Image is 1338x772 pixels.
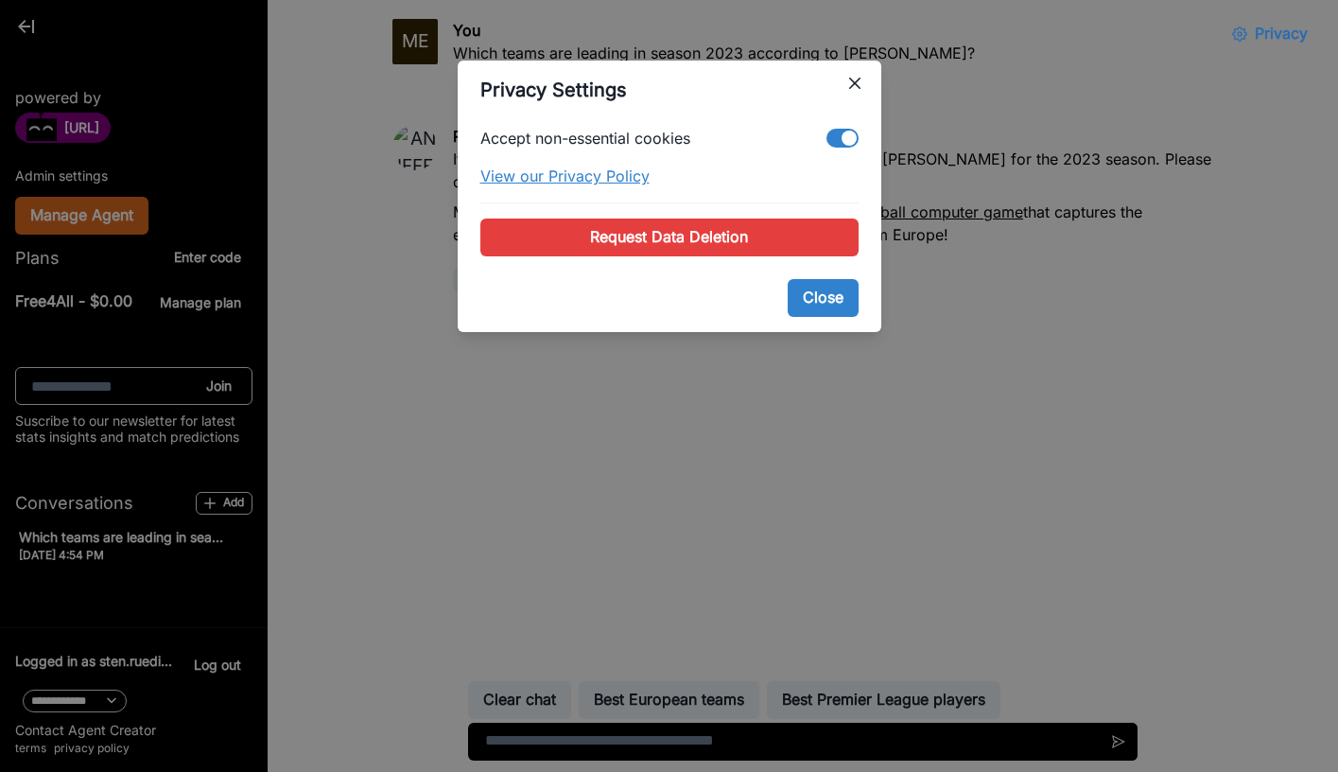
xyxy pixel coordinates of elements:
button: Close [788,279,859,317]
button: Request Data Deletion [480,219,859,256]
header: Privacy Settings [458,61,881,119]
button: Privacy Settings [1217,15,1323,53]
button: Close [840,68,870,98]
a: View our Privacy Policy [480,165,859,187]
p: Accept non-essential cookies [480,127,690,149]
